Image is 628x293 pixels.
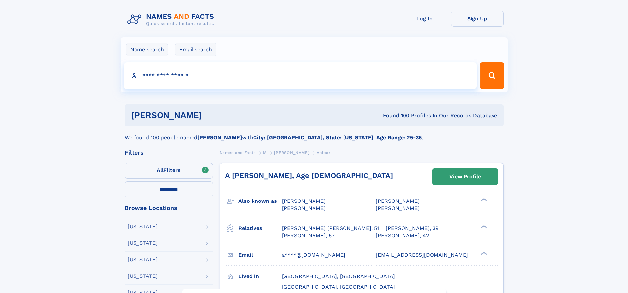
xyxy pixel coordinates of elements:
[274,150,309,155] span: [PERSON_NAME]
[125,126,504,142] div: We found 100 people named with .
[125,11,220,28] img: Logo Names and Facts
[451,11,504,27] a: Sign Up
[479,198,487,202] div: ❯
[398,11,451,27] a: Log In
[128,257,158,262] div: [US_STATE]
[128,240,158,246] div: [US_STATE]
[128,224,158,229] div: [US_STATE]
[376,198,420,204] span: [PERSON_NAME]
[124,62,477,89] input: search input
[197,134,242,141] b: [PERSON_NAME]
[263,148,267,157] a: M
[376,252,468,258] span: [EMAIL_ADDRESS][DOMAIN_NAME]
[126,43,168,56] label: Name search
[449,169,481,184] div: View Profile
[263,150,267,155] span: M
[225,171,393,180] a: A [PERSON_NAME], Age [DEMOGRAPHIC_DATA]
[125,163,213,179] label: Filters
[238,223,282,234] h3: Relatives
[175,43,216,56] label: Email search
[282,198,326,204] span: [PERSON_NAME]
[317,150,331,155] span: Anibar
[282,205,326,211] span: [PERSON_NAME]
[282,232,335,239] a: [PERSON_NAME], 57
[238,249,282,261] h3: Email
[433,169,498,185] a: View Profile
[125,205,213,211] div: Browse Locations
[282,225,379,232] a: [PERSON_NAME] [PERSON_NAME], 51
[479,251,487,255] div: ❯
[157,167,164,173] span: All
[238,196,282,207] h3: Also known as
[131,111,293,119] h1: [PERSON_NAME]
[479,224,487,229] div: ❯
[480,62,504,89] button: Search Button
[274,148,309,157] a: [PERSON_NAME]
[220,148,256,157] a: Names and Facts
[376,205,420,211] span: [PERSON_NAME]
[376,232,429,239] a: [PERSON_NAME], 42
[128,274,158,279] div: [US_STATE]
[292,112,497,119] div: Found 100 Profiles In Our Records Database
[386,225,439,232] a: [PERSON_NAME], 39
[282,273,395,279] span: [GEOGRAPHIC_DATA], [GEOGRAPHIC_DATA]
[253,134,422,141] b: City: [GEOGRAPHIC_DATA], State: [US_STATE], Age Range: 25-35
[282,284,395,290] span: [GEOGRAPHIC_DATA], [GEOGRAPHIC_DATA]
[125,150,213,156] div: Filters
[238,271,282,282] h3: Lived in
